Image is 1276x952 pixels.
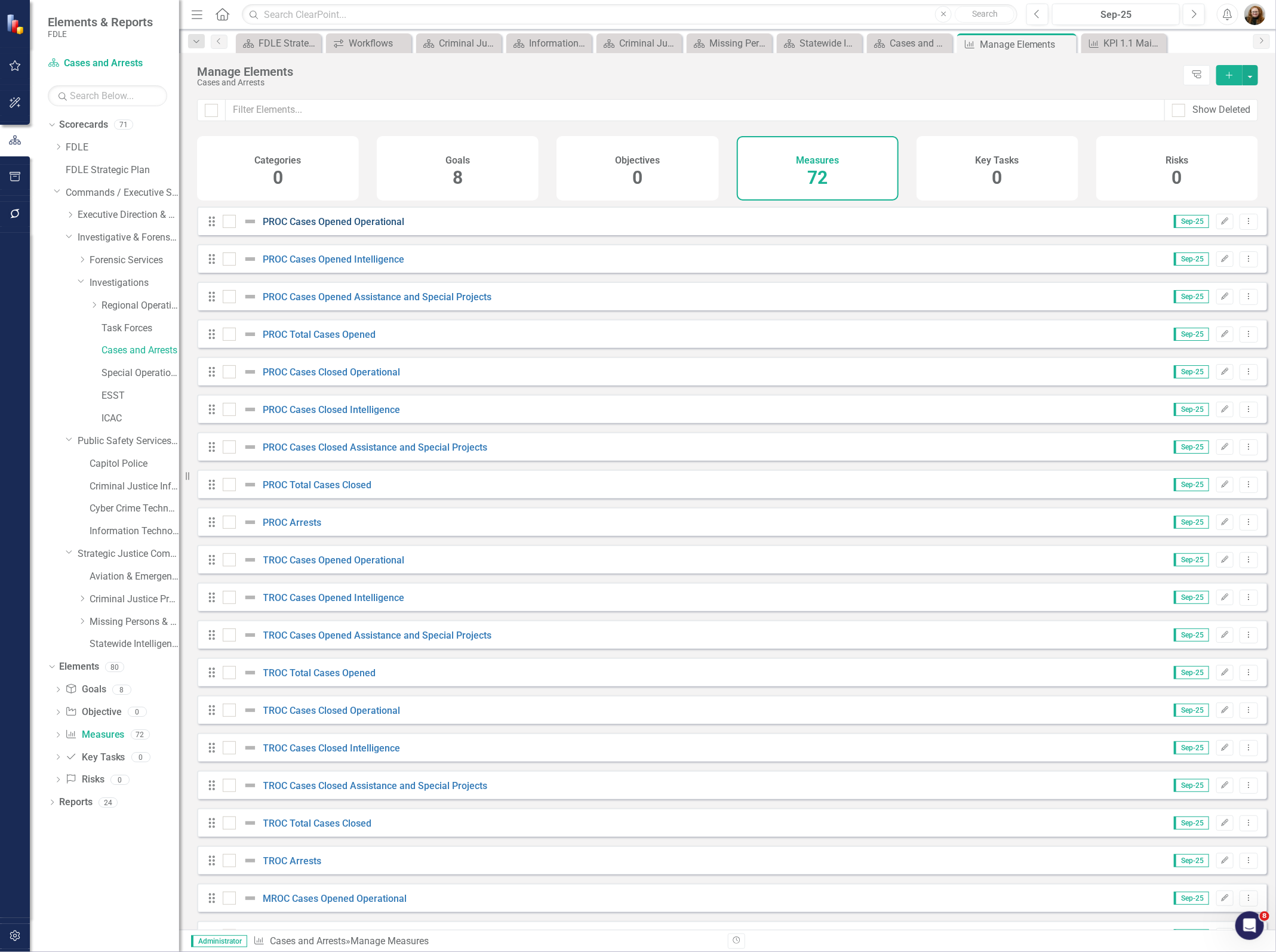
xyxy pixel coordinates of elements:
[870,36,949,51] a: Cases and Arrests Dashboard
[263,442,488,453] a: PROC Cases Closed Assistance and Special Projects
[243,741,257,755] img: Not Defined
[243,252,257,266] img: Not Defined
[243,327,257,341] img: Not Defined
[90,276,179,290] a: Investigations
[243,440,257,454] img: Not Defined
[102,366,179,380] a: Special Operations Team
[1174,817,1209,830] span: Sep-25
[65,751,125,765] a: Key Tasks
[48,57,167,70] a: Cases and Arrests
[48,29,153,39] small: FDLE
[90,502,179,516] a: Cyber Crime Technology & Telecommunications
[243,402,257,417] img: Not Defined
[1174,365,1209,378] span: Sep-25
[955,6,1014,23] button: Search
[243,778,257,793] img: Not Defined
[445,155,470,166] h4: Goals
[263,743,401,754] a: TROC Cases Closed Intelligence
[263,554,405,566] a: TROC Cases Opened Operational
[263,818,372,829] a: TROC Total Cases Closed
[48,15,153,29] span: Elements & Reports
[90,615,179,629] a: Missing Persons & Offender Enforcement
[102,299,179,313] a: Regional Operations Centers
[243,515,257,529] img: Not Defined
[102,322,179,335] a: Task Forces
[102,389,179,403] a: ESST
[243,854,257,868] img: Not Defined
[255,155,302,166] h4: Categories
[263,216,405,227] a: PROC Cases Opened Operational
[263,667,376,679] a: TROC Total Cases Opened
[90,525,179,538] a: Information Technology Services
[980,37,1074,52] div: Manage Elements
[243,289,257,304] img: Not Defined
[1174,779,1209,792] span: Sep-25
[1174,854,1209,867] span: Sep-25
[78,208,179,222] a: Executive Direction & Business Support
[1174,591,1209,604] span: Sep-25
[6,13,27,35] img: ClearPoint Strategy
[243,628,257,642] img: Not Defined
[243,929,257,943] img: Not Defined
[1174,403,1209,416] span: Sep-25
[243,553,257,567] img: Not Defined
[65,773,104,787] a: Risks
[529,36,589,51] div: Information Technology Services Landing Page
[243,365,257,379] img: Not Defined
[65,705,121,719] a: Objective
[263,329,376,340] a: PROC Total Cases Opened
[78,435,179,448] a: Public Safety Services Command
[90,457,179,471] a: Capitol Police
[128,707,147,717] div: 0
[243,214,257,229] img: Not Defined
[1174,929,1209,942] span: Sep-25
[1244,4,1266,25] img: Jennifer Siddoway
[599,36,679,51] a: Criminal Justice Professionalism, Standards & Training Services Landing Page
[78,231,179,245] a: Investigative & Forensic Services Command
[110,775,130,785] div: 0
[439,36,499,51] div: Criminal Justice Information Services Landing Page
[1192,103,1250,117] div: Show Deleted
[197,78,1177,87] div: Cases and Arrests
[90,637,179,651] a: Statewide Intelligence
[239,36,318,51] a: FDLE Strategic Plan
[509,36,589,51] a: Information Technology Services Landing Page
[1174,628,1209,642] span: Sep-25
[263,893,407,904] a: MROC Cases Opened Operational
[65,728,124,742] a: Measures
[1174,553,1209,566] span: Sep-25
[112,685,131,695] div: 8
[1260,911,1269,921] span: 8
[1174,704,1209,717] span: Sep-25
[1235,911,1264,940] iframe: Intercom live chat
[890,36,949,51] div: Cases and Arrests Dashboard
[615,155,660,166] h4: Objectives
[709,36,769,51] div: Missing Persons & Offender Enforcement Landing Page
[972,9,998,19] span: Search
[263,291,492,303] a: PROC Cases Opened Assistance and Special Projects
[263,705,401,716] a: TROC Cases Closed Operational
[59,660,99,674] a: Elements
[259,36,318,51] div: FDLE Strategic Plan
[263,592,405,603] a: TROC Cases Opened Intelligence
[90,593,179,606] a: Criminal Justice Professionalism, Standards & Training Services
[78,547,179,561] a: Strategic Justice Command
[632,167,642,188] span: 0
[253,935,719,948] div: » Manage Measures
[191,935,247,947] span: Administrator
[197,65,1177,78] div: Manage Elements
[263,404,401,415] a: PROC Cases Closed Intelligence
[59,796,93,809] a: Reports
[273,167,283,188] span: 0
[65,683,106,697] a: Goals
[243,816,257,830] img: Not Defined
[114,120,133,130] div: 71
[263,366,401,378] a: PROC Cases Closed Operational
[243,891,257,905] img: Not Defined
[66,141,179,155] a: FDLE
[1174,290,1209,303] span: Sep-25
[263,780,488,791] a: TROC Cases Closed Assistance and Special Projects
[263,479,372,491] a: PROC Total Cases Closed
[1174,215,1209,228] span: Sep-25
